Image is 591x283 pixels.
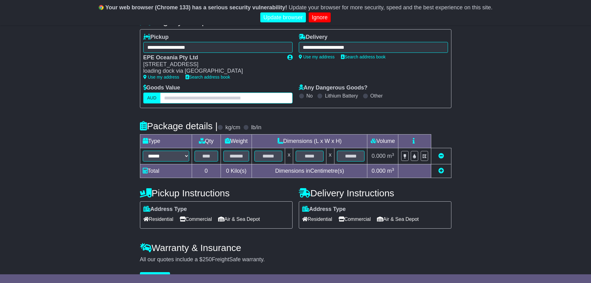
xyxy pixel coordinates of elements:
[143,68,281,75] div: loading dock via [GEOGRAPHIC_DATA]
[338,214,371,224] span: Commercial
[299,34,328,41] label: Delivery
[372,153,386,159] span: 0.000
[226,168,229,174] span: 0
[143,214,173,224] span: Residential
[221,164,252,178] td: Kilo(s)
[341,54,386,59] a: Search address book
[252,135,367,148] td: Dimensions (L x W x H)
[225,124,240,131] label: kg/cm
[143,34,169,41] label: Pickup
[140,256,451,263] div: All our quotes include a $ FreightSafe warranty.
[302,206,346,213] label: Address Type
[370,93,383,99] label: Other
[392,152,394,157] sup: 3
[143,206,187,213] label: Address Type
[285,148,293,164] td: x
[140,272,170,283] button: Get Quotes
[180,214,212,224] span: Commercial
[140,135,192,148] td: Type
[203,256,212,262] span: 250
[221,135,252,148] td: Weight
[325,93,358,99] label: Lithium Battery
[260,12,306,23] a: Update browser
[192,135,221,148] td: Qty
[143,54,281,61] div: EPE Oceania Pty Ltd
[438,168,444,174] a: Add new item
[105,4,287,11] b: Your web browser (Chrome 133) has a serious security vulnerability!
[251,124,261,131] label: lb/in
[143,61,281,68] div: [STREET_ADDRESS]
[307,93,313,99] label: No
[252,164,367,178] td: Dimensions in Centimetre(s)
[392,167,394,172] sup: 3
[143,93,161,103] label: AUD
[299,188,451,198] h4: Delivery Instructions
[140,121,218,131] h4: Package details |
[309,12,331,23] a: Ignore
[299,54,335,59] a: Use my address
[289,4,492,11] span: Update your browser for more security, speed and the best experience on this site.
[372,168,386,174] span: 0.000
[140,188,293,198] h4: Pickup Instructions
[218,214,260,224] span: Air & Sea Depot
[367,135,398,148] td: Volume
[140,243,451,253] h4: Warranty & Insurance
[299,84,368,91] label: Any Dangerous Goods?
[377,214,419,224] span: Air & Sea Depot
[438,153,444,159] a: Remove this item
[192,164,221,178] td: 0
[143,75,179,80] a: Use my address
[302,214,332,224] span: Residential
[387,153,394,159] span: m
[186,75,230,80] a: Search address book
[326,148,334,164] td: x
[387,168,394,174] span: m
[140,164,192,178] td: Total
[143,84,180,91] label: Goods Value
